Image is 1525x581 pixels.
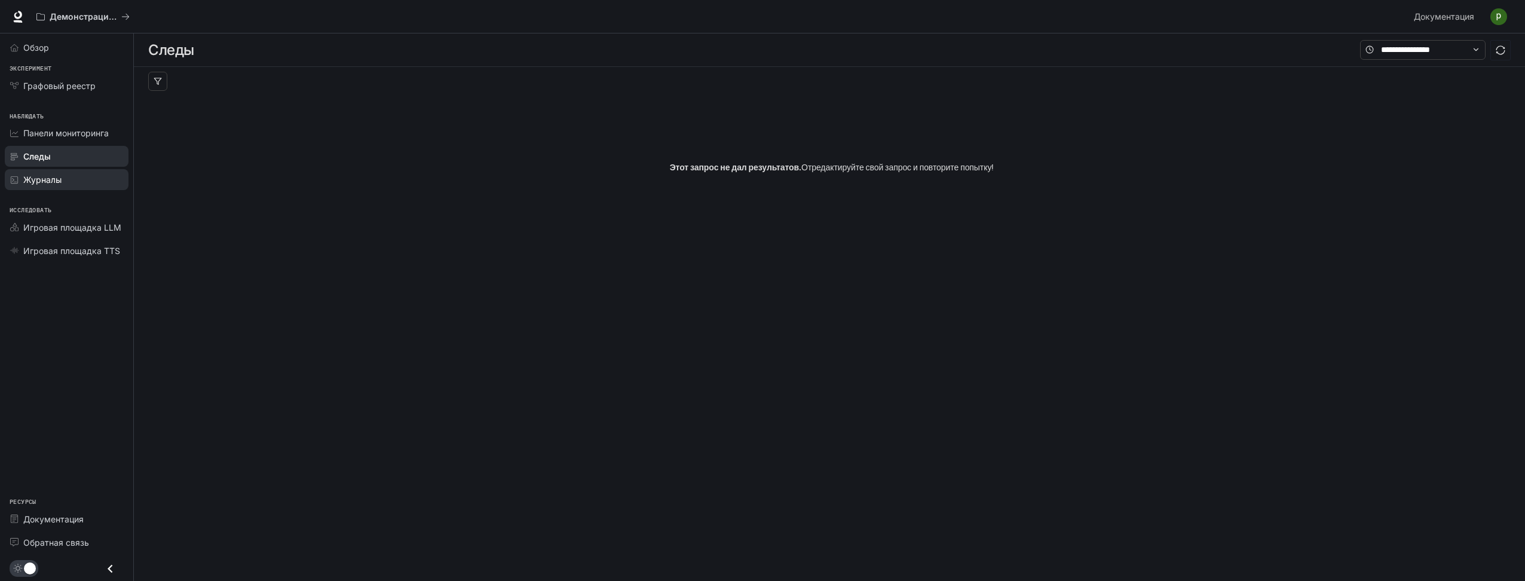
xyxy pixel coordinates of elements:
[5,75,128,96] a: Графовый реестр
[1490,8,1507,25] img: Аватар пользователя
[23,513,84,525] span: Документация
[670,163,801,172] span: Этот запрос не дал результатов.
[5,509,128,530] a: Документация
[5,146,128,167] a: Следы
[1414,10,1474,25] span: Документация
[23,150,51,163] span: Следы
[50,12,117,22] p: Демонстрации ИИ в игровом мире
[23,536,89,549] span: Обратная связь
[31,5,135,29] button: Все рабочие пространства
[1496,45,1505,55] span: синхронизировать
[148,38,194,62] h1: Следы
[23,79,96,92] span: Графовый реестр
[23,221,121,234] span: Игровая площадка LLM
[23,41,49,54] span: Обзор
[23,173,62,186] span: Журналы
[24,561,36,574] span: Переключение темного режима
[670,161,994,174] span: Отредактируйте свой запрос и повторите попытку!
[1487,5,1511,29] button: Аватар пользователя
[5,169,128,190] a: Журналы
[5,532,128,553] a: Обратная связь
[5,123,128,143] a: Панели мониторинга
[1409,5,1482,29] a: Документация
[5,217,128,238] a: Игровая площадка LLM
[23,127,109,139] span: Панели мониторинга
[23,244,120,257] span: Игровая площадка TTS
[97,556,124,581] button: Закрытие ящика
[5,37,128,58] a: Обзор
[5,240,128,261] a: Игровая площадка TTS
